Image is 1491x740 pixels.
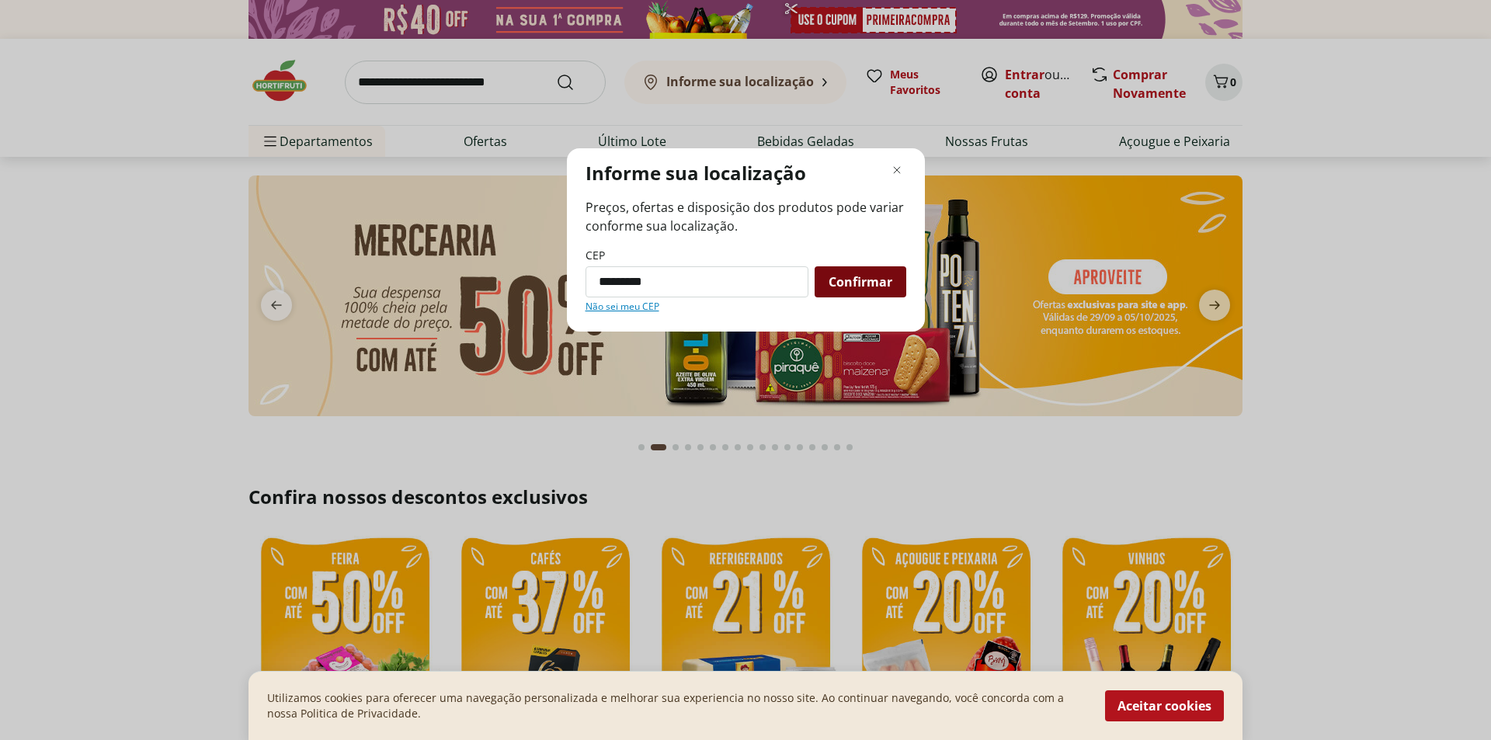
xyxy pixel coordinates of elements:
div: Modal de regionalização [567,148,925,332]
button: Aceitar cookies [1105,690,1224,721]
button: Confirmar [815,266,906,297]
button: Fechar modal de regionalização [888,161,906,179]
span: Confirmar [829,276,892,288]
a: Não sei meu CEP [586,301,659,313]
p: Utilizamos cookies para oferecer uma navegação personalizada e melhorar sua experiencia no nosso ... [267,690,1086,721]
span: Preços, ofertas e disposição dos produtos pode variar conforme sua localização. [586,198,906,235]
label: CEP [586,248,605,263]
p: Informe sua localização [586,161,806,186]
